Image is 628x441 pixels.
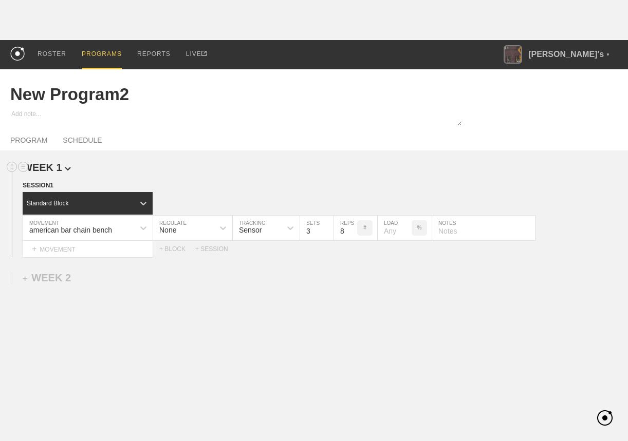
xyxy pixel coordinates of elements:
div: WEEK 2 [23,272,71,284]
iframe: Chat Widget [577,392,628,441]
div: LIVE [186,40,207,68]
p: % [417,225,422,231]
div: MOVEMENT [23,241,153,258]
a: SCHEDULE [63,136,102,149]
div: ▼ [606,51,610,59]
div: Standard Block [27,200,68,207]
input: Any [378,216,412,240]
p: # [363,225,366,231]
div: PROGRAMS [82,40,122,69]
span: WEEK 1 [23,162,71,173]
div: [PERSON_NAME]'s [504,40,618,69]
img: Oguz's [504,45,522,64]
div: + BLOCK [159,245,195,253]
a: ROSTER [30,40,74,68]
a: PROGRAM [10,136,47,149]
div: Sensor [239,226,262,234]
span: SESSION 1 [23,182,53,189]
span: + [23,274,27,283]
div: + SESSION [195,245,236,253]
div: None [159,226,176,234]
img: logo [10,47,25,61]
span: + [32,244,36,253]
div: ROSTER [38,40,66,68]
input: Notes [432,216,535,240]
div: american bar chain bench [29,226,112,234]
div: REPORTS [137,40,171,68]
a: PROGRAMS [74,40,130,69]
a: REPORTS [130,40,178,68]
a: LIVE [178,40,214,68]
img: carrot_down.png [65,167,71,171]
